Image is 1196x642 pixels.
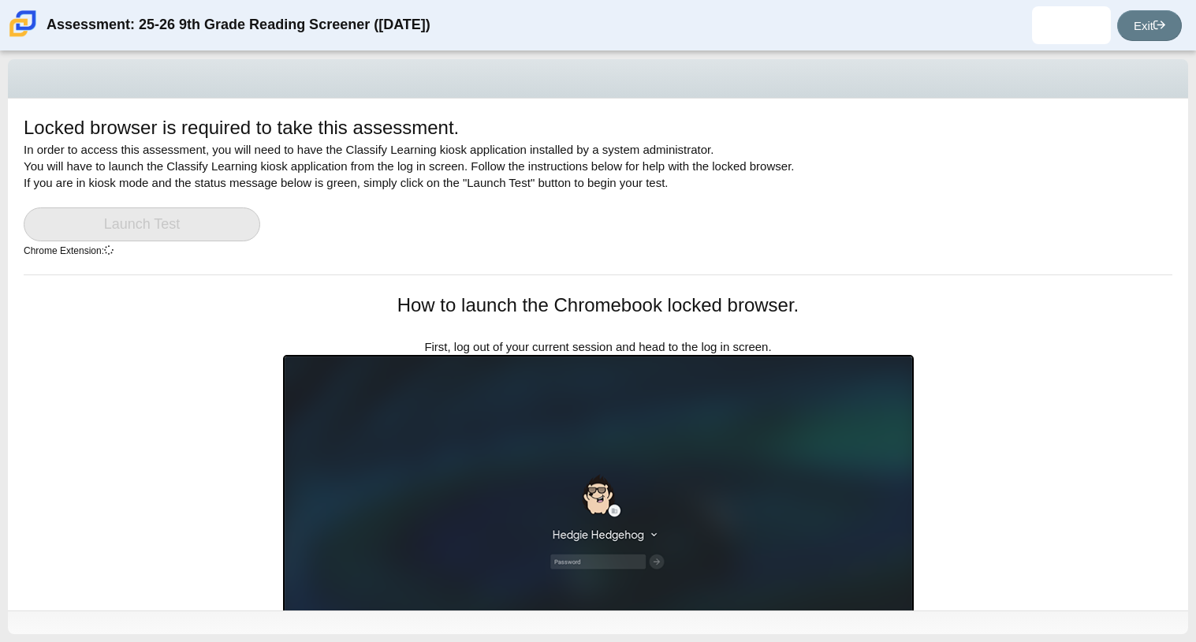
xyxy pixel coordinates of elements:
h1: How to launch the Chromebook locked browser. [283,292,914,319]
h1: Locked browser is required to take this assessment. [24,114,459,141]
a: Launch Test [24,207,260,241]
div: Assessment: 25-26 9th Grade Reading Screener ([DATE]) [47,6,430,44]
div: In order to access this assessment, you will need to have the Classify Learning kiosk application... [24,114,1172,274]
img: Carmen School of Science & Technology [6,7,39,40]
small: Chrome Extension: [24,245,114,256]
img: malik.carter.yw2XeO [1059,13,1084,38]
a: Carmen School of Science & Technology [6,29,39,43]
a: Exit [1117,10,1182,41]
